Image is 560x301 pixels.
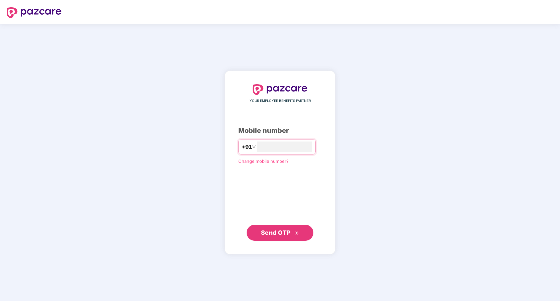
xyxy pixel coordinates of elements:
[7,7,61,18] img: logo
[250,98,311,104] span: YOUR EMPLOYEE BENEFITS PARTNER
[238,126,322,136] div: Mobile number
[252,145,256,149] span: down
[247,225,313,241] button: Send OTPdouble-right
[261,229,291,236] span: Send OTP
[238,158,289,164] a: Change mobile number?
[295,231,299,235] span: double-right
[253,84,307,95] img: logo
[242,143,252,151] span: +91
